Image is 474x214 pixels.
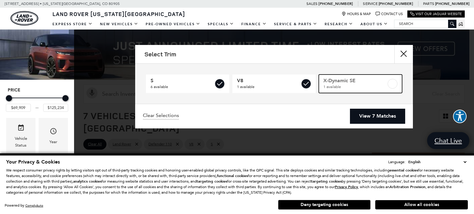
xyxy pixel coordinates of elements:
[435,1,469,6] a: [PHONE_NUMBER]
[453,110,467,124] aside: Accessibility Help Desk
[6,118,35,153] div: VehicleVehicle Status
[318,1,353,6] a: [PHONE_NUMBER]
[407,159,468,165] select: Language Select
[49,19,392,30] nav: Main Navigation
[323,78,386,84] span: X-Dynamic SE
[49,10,189,18] a: Land Rover [US_STATE][GEOGRAPHIC_DATA]
[6,168,468,195] p: We respect consumer privacy rights by letting visitors opt out of third-party tracking cookies an...
[453,110,467,123] button: Explore your accessibility options
[238,19,270,30] a: Finance
[151,78,214,84] span: S
[335,184,358,189] u: Privacy Policy
[431,136,465,145] span: Chat Live
[6,159,60,165] span: Your Privacy & Cookies
[6,104,31,112] input: Minimum
[394,45,413,63] button: Close
[6,95,12,101] div: Minimum Price
[375,200,468,209] button: Allow all cookies
[10,11,38,26] img: Land Rover
[17,123,25,135] span: Vehicle
[306,2,318,6] span: Sales
[379,1,413,6] a: [PHONE_NUMBER]
[278,200,371,210] button: Deny targeting cookies
[8,87,66,93] h5: Price
[142,19,204,30] a: Pre-Owned Vehicles
[323,84,386,90] span: 1 available
[25,204,43,208] a: ComplyAuto
[39,118,68,153] div: YearYear
[321,19,357,30] a: Research
[43,104,68,112] input: Maximum
[237,84,300,90] span: 1 available
[232,75,316,93] a: V81 available
[237,78,300,84] span: V8
[73,179,102,184] strong: analytics cookies
[319,75,402,93] a: X-Dynamic SE1 available
[311,179,342,184] strong: targeting cookies
[5,204,43,208] div: Powered by
[197,179,227,184] strong: targeting cookies
[270,19,321,30] a: Service & Parts
[410,12,462,16] a: Visit Our Jaguar Website
[11,135,31,149] div: Vehicle Status
[423,2,434,6] span: Parts
[96,19,142,30] a: New Vehicles
[146,75,229,93] a: S6 available
[389,168,418,173] strong: essential cookies
[357,19,392,30] a: About Us
[151,84,214,90] span: 6 available
[217,173,248,178] strong: functional cookies
[50,126,57,139] span: Year
[10,11,38,26] a: land-rover
[394,20,456,27] input: Search
[342,12,371,16] a: Hours & Map
[144,51,176,58] h2: Select Trim
[427,132,469,149] a: Chat Live
[5,2,120,6] a: [STREET_ADDRESS] • [US_STATE][GEOGRAPHIC_DATA], CO 80905
[49,19,96,30] a: EXPRESS STORE
[62,95,69,101] div: Maximum Price
[204,19,238,30] a: Specials
[49,139,57,145] div: Year
[143,112,179,120] a: Clear Selections
[363,2,377,6] span: Service
[6,93,68,112] div: Price
[350,109,405,124] a: View 7 Matches
[52,10,185,18] span: Land Rover [US_STATE][GEOGRAPHIC_DATA]
[389,184,426,189] strong: Arbitration Provision
[376,12,403,16] a: Contact Us
[388,160,405,164] div: Language:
